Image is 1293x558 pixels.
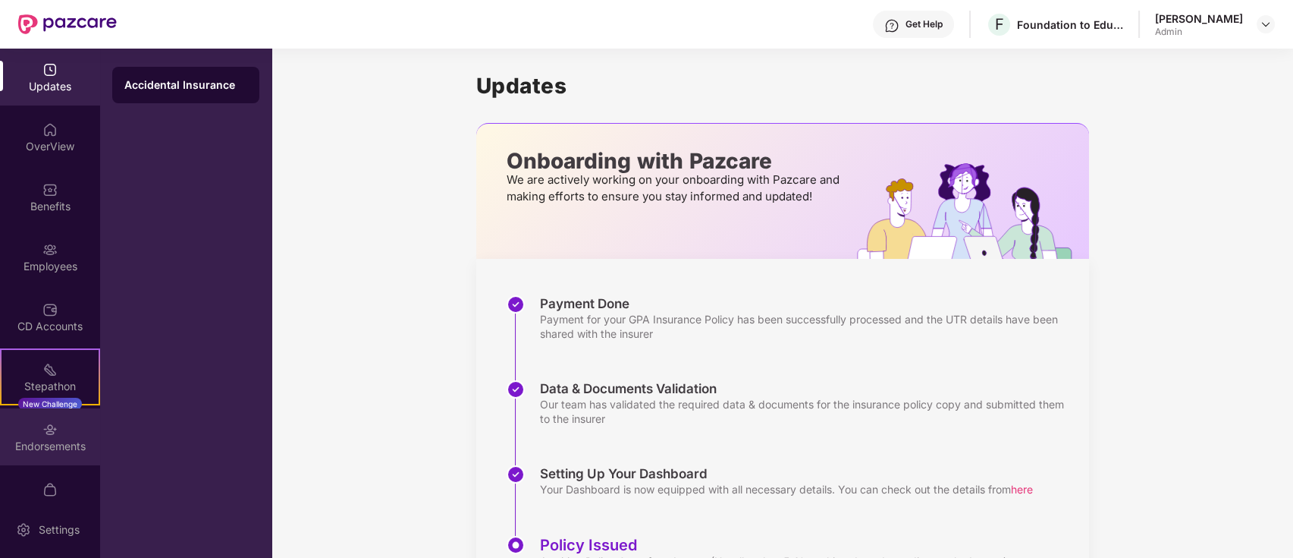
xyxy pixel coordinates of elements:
[540,536,1007,554] div: Policy Issued
[476,73,1089,99] h1: Updates
[42,422,58,437] img: svg+xml;base64,PHN2ZyBpZD0iRW5kb3JzZW1lbnRzIiB4bWxucz0iaHR0cDovL3d3dy53My5vcmcvMjAwMC9zdmciIHdpZH...
[42,302,58,317] img: svg+xml;base64,PHN2ZyBpZD0iQ0RfQWNjb3VudHMiIGRhdGEtbmFtZT0iQ0QgQWNjb3VudHMiIHhtbG5zPSJodHRwOi8vd3...
[995,15,1004,33] span: F
[1011,483,1033,496] span: here
[1260,18,1272,30] img: svg+xml;base64,PHN2ZyBpZD0iRHJvcGRvd24tMzJ4MzIiIHhtbG5zPSJodHRwOi8vd3d3LnczLm9yZy8yMDAwL3N2ZyIgd2...
[884,18,899,33] img: svg+xml;base64,PHN2ZyBpZD0iSGVscC0zMngzMiIgeG1sbnM9Imh0dHA6Ly93d3cudzMub3JnLzIwMDAvc3ZnIiB3aWR0aD...
[540,295,1074,312] div: Payment Done
[1155,11,1243,26] div: [PERSON_NAME]
[540,312,1074,341] div: Payment for your GPA Insurance Policy has been successfully processed and the UTR details have be...
[124,77,247,93] div: Accidental Insurance
[16,522,31,538] img: svg+xml;base64,PHN2ZyBpZD0iU2V0dGluZy0yMHgyMCIgeG1sbnM9Imh0dHA6Ly93d3cudzMub3JnLzIwMDAvc3ZnIiB3aW...
[42,182,58,197] img: svg+xml;base64,PHN2ZyBpZD0iQmVuZWZpdHMiIHhtbG5zPSJodHRwOi8vd3d3LnczLm9yZy8yMDAwL3N2ZyIgd2lkdGg9Ij...
[905,18,943,30] div: Get Help
[507,172,844,205] p: We are actively working on your onboarding with Pazcare and making efforts to ensure you stay inf...
[540,397,1074,426] div: Our team has validated the required data & documents for the insurance policy copy and submitted ...
[507,465,525,484] img: svg+xml;base64,PHN2ZyBpZD0iU3RlcC1Eb25lLTMyeDMyIiB4bWxucz0iaHR0cDovL3d3dy53My5vcmcvMjAwMC9zdmciIH...
[2,379,99,394] div: Stepathon
[34,522,84,538] div: Settings
[540,482,1033,497] div: Your Dashboard is now equipped with all necessary details. You can check out the details from
[42,62,58,77] img: svg+xml;base64,PHN2ZyBpZD0iVXBkYXRlZCIgeG1sbnM9Imh0dHA6Ly93d3cudzMub3JnLzIwMDAvc3ZnIiB3aWR0aD0iMj...
[857,163,1088,259] img: hrOnboarding
[507,536,525,554] img: svg+xml;base64,PHN2ZyBpZD0iU3RlcC1BY3RpdmUtMzJ4MzIiIHhtbG5zPSJodHRwOi8vd3d3LnczLm9yZy8yMDAwL3N2Zy...
[507,295,525,314] img: svg+xml;base64,PHN2ZyBpZD0iU3RlcC1Eb25lLTMyeDMyIiB4bWxucz0iaHR0cDovL3d3dy53My5vcmcvMjAwMC9zdmciIH...
[1155,26,1243,38] div: Admin
[42,122,58,137] img: svg+xml;base64,PHN2ZyBpZD0iSG9tZSIgeG1sbnM9Imh0dHA6Ly93d3cudzMub3JnLzIwMDAvc3ZnIiB3aWR0aD0iMjAiIG...
[540,380,1074,397] div: Data & Documents Validation
[507,380,525,399] img: svg+xml;base64,PHN2ZyBpZD0iU3RlcC1Eb25lLTMyeDMyIiB4bWxucz0iaHR0cDovL3d3dy53My5vcmcvMjAwMC9zdmciIH...
[540,465,1033,482] div: Setting Up Your Dashboard
[1017,17,1123,32] div: Foundation to Educate Girls Globally
[507,154,844,168] p: Onboarding with Pazcare
[42,362,58,377] img: svg+xml;base64,PHN2ZyB4bWxucz0iaHR0cDovL3d3dy53My5vcmcvMjAwMC9zdmciIHdpZHRoPSIyMSIgaGVpZ2h0PSIyMC...
[42,482,58,497] img: svg+xml;base64,PHN2ZyBpZD0iTXlfT3JkZXJzIiBkYXRhLW5hbWU9Ik15IE9yZGVycyIgeG1sbnM9Imh0dHA6Ly93d3cudz...
[18,398,82,410] div: New Challenge
[18,14,117,34] img: New Pazcare Logo
[42,242,58,257] img: svg+xml;base64,PHN2ZyBpZD0iRW1wbG95ZWVzIiB4bWxucz0iaHR0cDovL3d3dy53My5vcmcvMjAwMC9zdmciIHdpZHRoPS...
